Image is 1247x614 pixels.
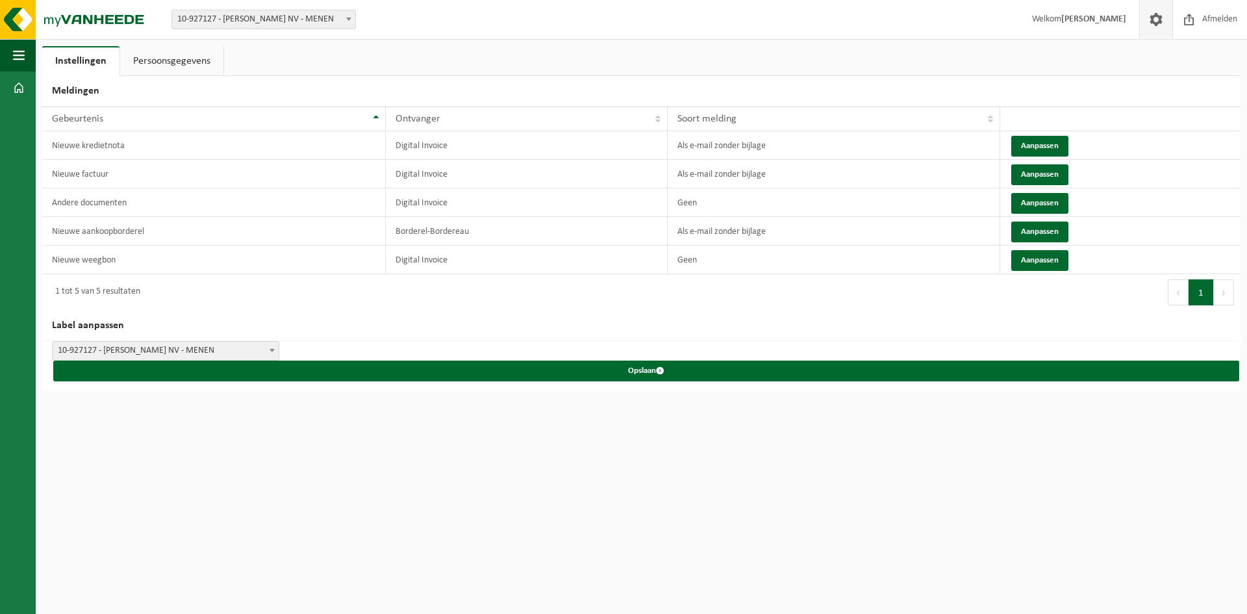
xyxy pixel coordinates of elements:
a: Persoonsgegevens [120,46,223,76]
td: Andere documenten [42,188,386,217]
button: Aanpassen [1011,193,1068,214]
td: Als e-mail zonder bijlage [668,131,1000,160]
span: Ontvanger [396,114,440,124]
td: Borderel-Bordereau [386,217,668,246]
span: 10-927127 - VEREECKE FRANK NV - MENEN [52,341,279,361]
td: Geen [668,188,1000,217]
h2: Meldingen [42,76,1241,107]
button: Next [1214,279,1234,305]
td: Digital Invoice [386,188,668,217]
td: Nieuwe aankoopborderel [42,217,386,246]
button: Previous [1168,279,1189,305]
strong: [PERSON_NAME] [1061,14,1126,24]
td: Geen [668,246,1000,274]
a: Instellingen [42,46,120,76]
td: Nieuwe kredietnota [42,131,386,160]
h2: Label aanpassen [42,311,1241,341]
button: Aanpassen [1011,222,1068,242]
td: Als e-mail zonder bijlage [668,217,1000,246]
td: Als e-mail zonder bijlage [668,160,1000,188]
td: Digital Invoice [386,160,668,188]
td: Digital Invoice [386,246,668,274]
td: Nieuwe weegbon [42,246,386,274]
td: Digital Invoice [386,131,668,160]
button: Aanpassen [1011,164,1068,185]
span: Gebeurtenis [52,114,103,124]
span: 10-927127 - VEREECKE FRANK NV - MENEN [171,10,356,29]
div: 1 tot 5 van 5 resultaten [49,281,140,304]
button: Opslaan [53,361,1239,381]
button: Aanpassen [1011,136,1068,157]
span: Soort melding [677,114,737,124]
button: Aanpassen [1011,250,1068,271]
td: Nieuwe factuur [42,160,386,188]
span: 10-927127 - VEREECKE FRANK NV - MENEN [172,10,355,29]
span: 10-927127 - VEREECKE FRANK NV - MENEN [53,342,279,360]
button: 1 [1189,279,1214,305]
